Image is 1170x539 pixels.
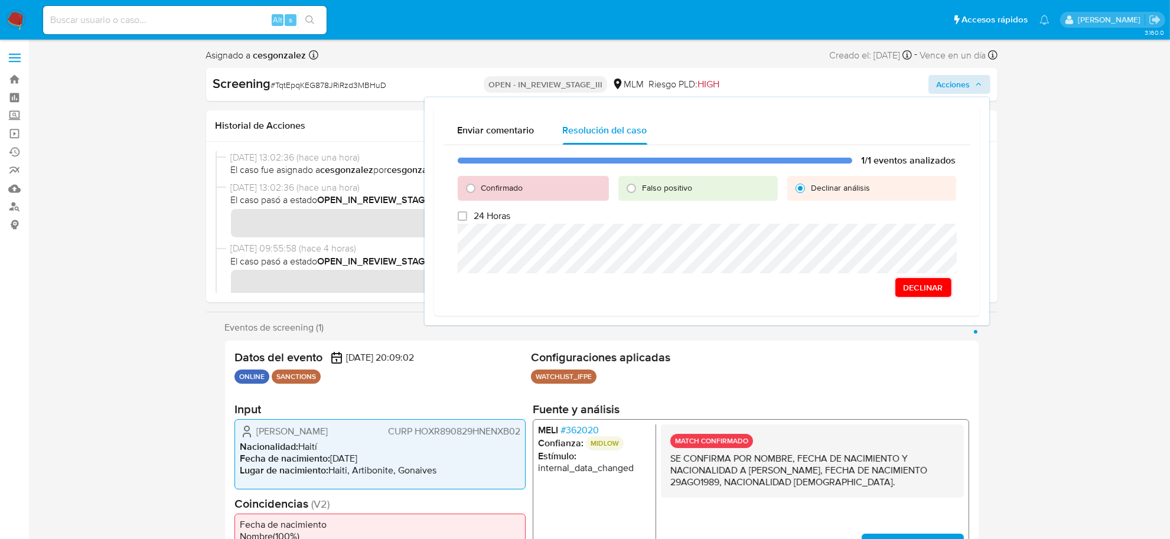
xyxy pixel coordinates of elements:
b: Screening [213,74,271,93]
span: Falso positivo [642,182,692,194]
span: Asignado a [206,49,307,62]
span: Declinar análisis [811,182,870,194]
span: - [914,47,917,63]
span: HIGH [698,77,719,91]
span: 24 Horas [474,210,511,222]
p: cesar.gonzalez@mercadolibre.com.mx [1078,14,1145,25]
span: Vence en un día [920,49,986,62]
div: MLM [612,78,644,91]
input: 24 Horas [458,211,467,221]
span: Alt [273,14,282,25]
span: Riesgo PLD: [648,78,719,91]
span: Accesos rápidos [962,14,1028,26]
p: OPEN - IN_REVIEW_STAGE_III [484,76,607,93]
input: Buscar usuario o caso... [43,12,327,28]
span: Resolución del caso [563,123,647,137]
button: Acciones [928,75,990,94]
button: Declinar [895,278,951,297]
span: s [289,14,292,25]
span: # TqtEpqKEG878JRiRzd3MBHuD [271,79,387,91]
div: Creado el: [DATE] [829,47,912,63]
span: Enviar comentario [458,123,535,137]
a: Notificaciones [1039,15,1050,25]
span: Confirmado [481,182,523,194]
b: cesgonzalez [251,48,307,62]
button: search-icon [298,12,322,28]
h1: 1/1 eventos analizados [862,155,956,166]
span: Acciones [937,75,970,94]
span: Declinar [904,279,943,296]
a: Salir [1149,14,1161,26]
